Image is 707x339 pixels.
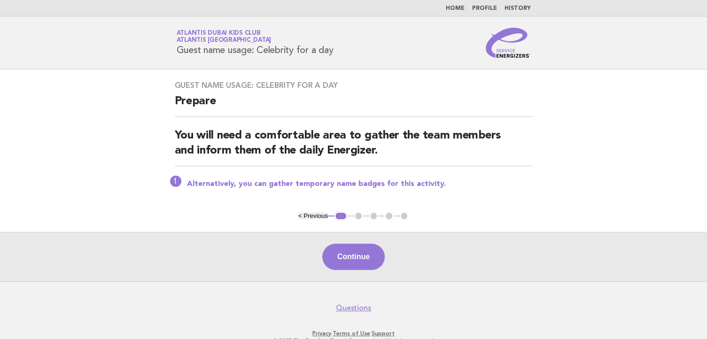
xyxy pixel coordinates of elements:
[333,330,370,337] a: Terms of Use
[312,330,331,337] a: Privacy
[177,31,334,55] h1: Guest name usage: Celebrity for a day
[336,303,371,313] a: Questions
[175,128,533,166] h2: You will need a comfortable area to gather the team members and inform them of the daily Energizer.
[334,211,348,221] button: 1
[177,30,272,43] a: Atlantis Dubai Kids ClubAtlantis [GEOGRAPHIC_DATA]
[486,28,531,58] img: Service Energizers
[446,6,465,11] a: Home
[177,38,272,44] span: Atlantis [GEOGRAPHIC_DATA]
[505,6,531,11] a: History
[322,244,385,270] button: Continue
[472,6,497,11] a: Profile
[175,81,533,90] h3: Guest name usage: Celebrity for a day
[175,94,533,117] h2: Prepare
[298,212,328,219] button: < Previous
[187,179,533,189] p: Alternatively, you can gather temporary name badges for this activity.
[66,330,641,337] p: · ·
[372,330,395,337] a: Support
